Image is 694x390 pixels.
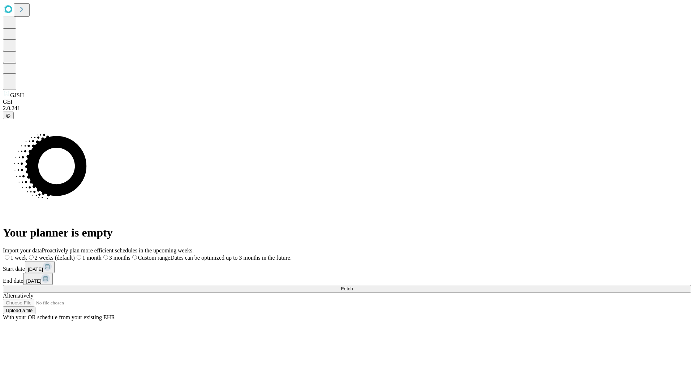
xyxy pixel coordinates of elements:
span: Fetch [341,286,353,291]
span: 2 weeks (default) [35,255,75,261]
span: GJSH [10,92,24,98]
button: Fetch [3,285,691,292]
span: @ [6,113,11,118]
span: With your OR schedule from your existing EHR [3,314,115,320]
span: [DATE] [26,278,41,284]
span: Import your data [3,247,42,253]
input: 3 months [103,255,108,260]
span: Alternatively [3,292,33,299]
span: 1 week [10,255,27,261]
span: Custom range [138,255,170,261]
div: End date [3,273,691,285]
input: Custom rangeDates can be optimized up to 3 months in the future. [132,255,137,260]
button: [DATE] [23,273,53,285]
button: @ [3,112,14,119]
div: 2.0.241 [3,105,691,112]
input: 2 weeks (default) [29,255,34,260]
span: Proactively plan more efficient schedules in the upcoming weeks. [42,247,194,253]
span: 3 months [109,255,130,261]
button: [DATE] [25,261,55,273]
input: 1 week [5,255,9,260]
input: 1 month [77,255,81,260]
h1: Your planner is empty [3,226,691,239]
div: Start date [3,261,691,273]
span: [DATE] [28,266,43,272]
div: GEI [3,99,691,105]
button: Upload a file [3,307,35,314]
span: 1 month [82,255,102,261]
span: Dates can be optimized up to 3 months in the future. [170,255,291,261]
